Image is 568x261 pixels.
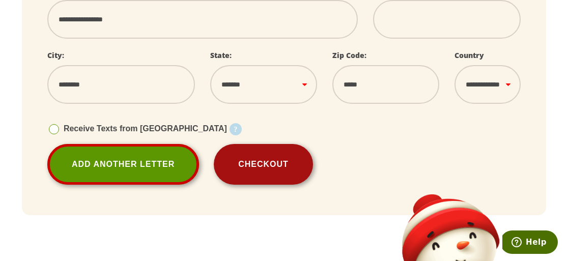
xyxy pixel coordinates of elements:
label: Country [455,50,484,60]
iframe: Opens a widget where you can find more information [502,230,558,256]
button: Checkout [214,144,313,185]
label: State: [210,50,232,60]
a: Add Another Letter [47,144,199,185]
label: Zip Code: [332,50,366,60]
span: Receive Texts from [GEOGRAPHIC_DATA] [64,124,227,133]
label: City: [47,50,64,60]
